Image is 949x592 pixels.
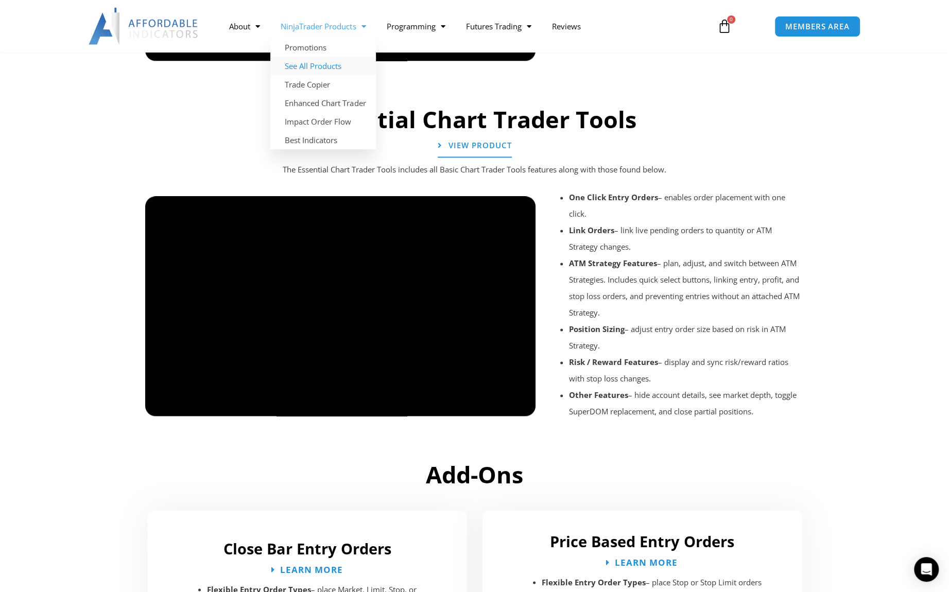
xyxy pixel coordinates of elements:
[774,16,860,37] a: MEMBERS AREA
[569,255,803,321] li: – plan, adjust, and switch between ATM Strategies. Includes quick select buttons, linking entry, ...
[145,460,804,490] h2: Add-Ons
[270,57,376,75] a: See All Products
[455,14,541,38] a: Futures Trading
[271,565,343,573] a: Learn More
[702,11,747,41] a: 0
[270,94,376,112] a: Enhanced Chart Trader
[145,196,536,416] iframe: NinjaTrader ATM Strategy - With Position Sizing & Risk Reward
[569,225,614,235] strong: Link Orders
[785,23,850,30] span: MEMBERS AREA
[569,192,658,202] strong: One Click Entry Orders
[270,112,376,131] a: Impact Order Flow
[569,387,803,420] li: – hide account details, see market depth, toggle SuperDOM replacement, and close partial positions.
[569,321,803,354] li: – adjust entry order size based on risk in ATM Strategy.
[280,565,343,573] span: Learn More
[140,105,809,135] h2: Essential Chart Trader Tools
[270,75,376,94] a: Trade Copier
[569,324,625,334] strong: Position Sizing
[270,38,376,149] ul: NinjaTrader Products
[448,142,512,149] span: View Product
[569,189,803,222] li: – enables order placement with one click.
[569,258,657,268] strong: ATM Strategy Features
[569,222,803,255] li: – link live pending orders to quantity or ATM Strategy changes.
[569,357,658,367] strong: Risk / Reward Features
[606,558,678,566] a: Learn More
[376,14,455,38] a: Programming
[914,557,939,582] div: Open Intercom Messenger
[219,14,270,38] a: About
[219,14,705,38] nav: Menu
[438,134,512,158] a: View Product
[569,390,628,400] strong: Other Features
[270,14,376,38] a: NinjaTrader Products
[270,38,376,57] a: Promotions
[158,538,457,558] h2: Close Bar Entry Orders
[493,531,791,551] h2: Price Based Entry Orders
[541,14,591,38] a: Reviews
[615,558,678,566] span: Learn More
[89,8,199,45] img: LogoAI | Affordable Indicators – NinjaTrader
[569,354,803,387] li: – display and sync risk/reward ratios with stop loss changes.
[270,131,376,149] a: Best Indicators
[727,15,735,24] span: 0
[166,163,784,177] p: The Essential Chart Trader Tools includes all Basic Chart Trader Tools features along with those ...
[542,577,646,587] strong: Flexible Entry Order Types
